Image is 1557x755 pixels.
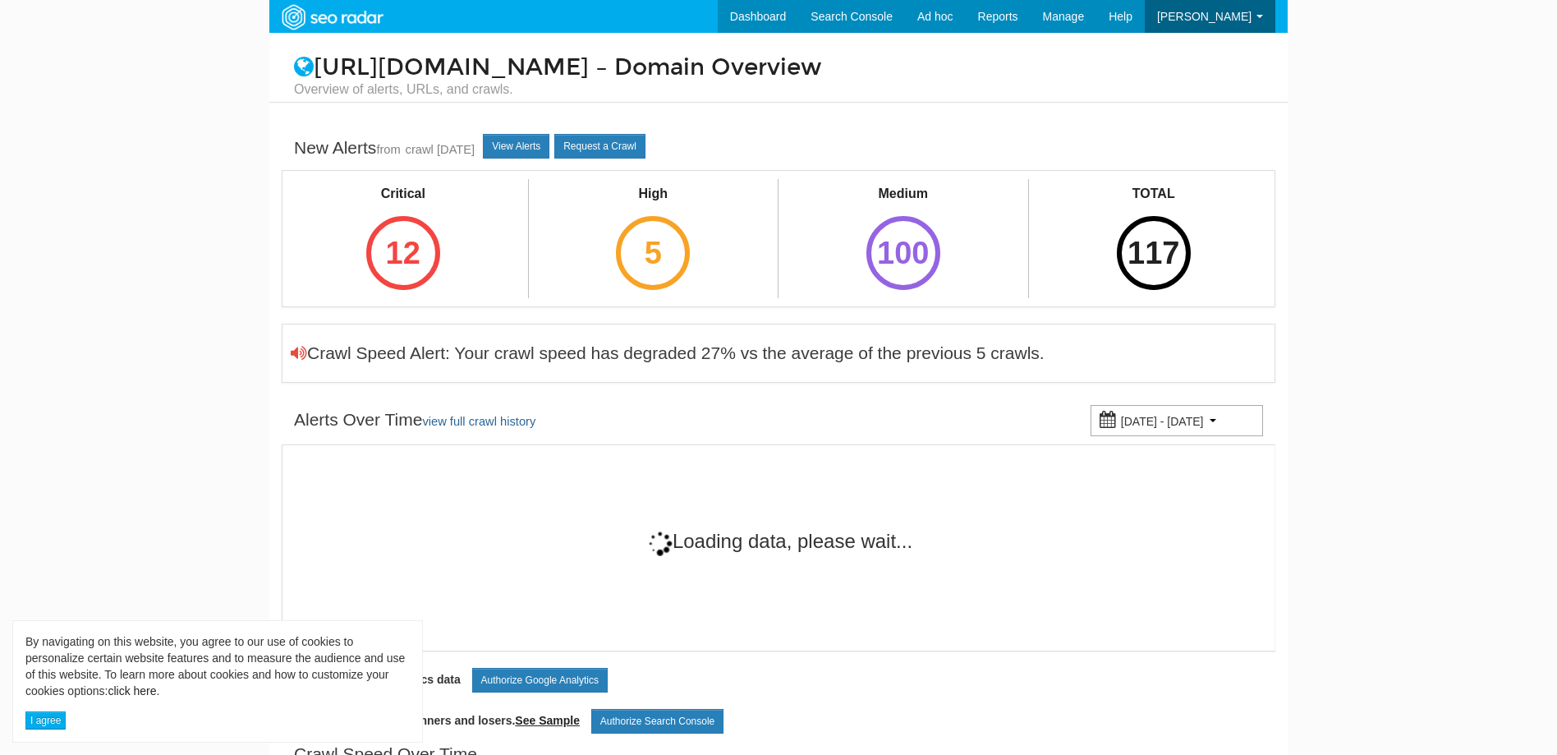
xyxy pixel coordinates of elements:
[295,673,461,686] span: Overlay chart with Google Analytics data
[646,530,912,552] span: Loading data, please wait...
[282,55,1275,99] h1: [URL][DOMAIN_NAME] – Domain Overview
[1043,10,1085,23] span: Manage
[406,143,475,156] a: crawl [DATE]
[422,415,535,428] a: view full crawl history
[294,407,535,434] div: Alerts Over Time
[515,714,580,727] a: See Sample
[866,216,940,290] div: 100
[601,185,705,204] div: High
[852,185,955,204] div: Medium
[376,143,400,156] small: from
[275,2,388,32] img: SEORadar
[1102,185,1206,204] div: TOTAL
[646,530,673,556] img: 11-4dc14fe5df68d2ae899e237faf9264d6df02605dd655368cb856cd6ce75c7573.gif
[978,10,1018,23] span: Reports
[295,714,580,727] span: Get weekly keyword winners and losers.
[554,134,645,159] a: Request a Crawl
[351,185,455,204] div: Critical
[25,633,410,699] div: By navigating on this website, you agree to our use of cookies to personalize certain website fea...
[591,709,723,734] a: Authorize Search Console
[1121,415,1204,428] small: [DATE] - [DATE]
[1109,10,1132,23] span: Help
[108,684,156,697] a: click here
[472,668,608,693] a: Authorize Google Analytics
[1157,10,1252,23] span: [PERSON_NAME]
[366,216,440,290] div: 12
[483,134,549,159] a: View Alerts
[1117,216,1191,290] div: 117
[25,711,66,730] button: I agree
[917,10,953,23] span: Ad hoc
[291,341,1045,366] div: Crawl Speed Alert: Your crawl speed has degraded 27% vs the average of the previous 5 crawls.
[294,136,475,162] div: New Alerts
[294,81,1263,99] small: Overview of alerts, URLs, and crawls.
[616,216,690,290] div: 5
